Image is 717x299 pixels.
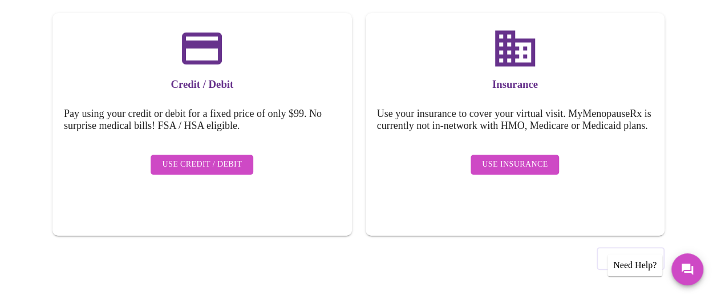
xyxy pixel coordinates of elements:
[64,78,341,91] h3: Credit / Debit
[377,108,654,132] h5: Use your insurance to cover your virtual visit. MyMenopauseRx is currently not in-network with HM...
[609,251,652,266] span: Previous
[377,78,654,91] h3: Insurance
[671,253,703,285] button: Messages
[64,108,341,132] h5: Pay using your credit or debit for a fixed price of only $99. No surprise medical bills! FSA / HS...
[607,254,662,276] div: Need Help?
[471,155,559,175] button: Use Insurance
[597,247,665,270] button: Previous
[482,157,548,172] span: Use Insurance
[151,155,253,175] button: Use Credit / Debit
[162,157,242,172] span: Use Credit / Debit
